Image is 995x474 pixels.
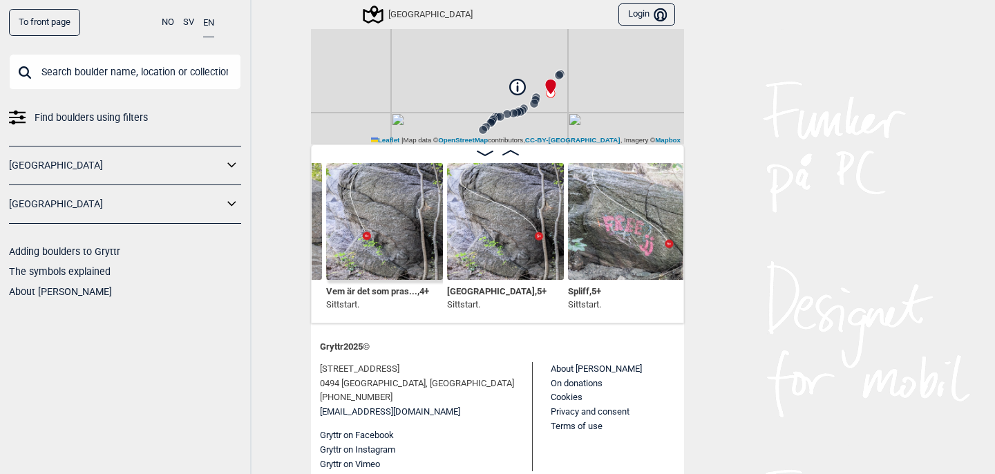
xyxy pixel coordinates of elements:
a: Privacy and consent [551,406,629,417]
a: Adding boulders to Gryttr [9,246,120,257]
button: Gryttr on Instagram [320,443,395,457]
button: SV [183,9,194,36]
p: Sittstart. [326,298,429,312]
button: NO [162,9,174,36]
span: | [401,136,404,144]
a: Mapbox [655,136,681,144]
span: [STREET_ADDRESS] [320,362,399,377]
span: Vem är det som pras... , 4+ [326,283,429,296]
span: Spliff , 5+ [568,283,601,296]
div: Map data © contributors, , Imagery © [368,135,684,145]
img: Spliff [568,163,685,280]
a: OpenStreetMap [438,136,488,144]
span: 0494 [GEOGRAPHIC_DATA], [GEOGRAPHIC_DATA] [320,377,514,391]
a: About [PERSON_NAME] [551,363,642,374]
input: Search boulder name, location or collection [9,54,241,90]
a: CC-BY-[GEOGRAPHIC_DATA] [525,136,620,144]
p: Sittstart. [568,298,601,312]
a: Terms of use [551,421,603,431]
a: [GEOGRAPHIC_DATA] [9,155,223,176]
button: Login [618,3,675,26]
span: [PHONE_NUMBER] [320,390,392,405]
button: Gryttr on Facebook [320,428,394,443]
img: Crimp boulevard [447,163,564,280]
a: To front page [9,9,80,36]
div: [GEOGRAPHIC_DATA] [365,6,473,23]
span: [GEOGRAPHIC_DATA] , 5+ [447,283,547,296]
a: The symbols explained [9,266,111,277]
a: [EMAIL_ADDRESS][DOMAIN_NAME] [320,405,460,419]
div: Gryttr 2025 © [320,332,675,362]
a: On donations [551,378,603,388]
button: Gryttr on Vimeo [320,457,380,472]
a: [GEOGRAPHIC_DATA] [9,194,223,214]
span: Find boulders using filters [35,108,148,128]
a: About [PERSON_NAME] [9,286,112,297]
img: Vem ar det som prasslar [326,163,443,280]
a: Find boulders using filters [9,108,241,128]
a: Cookies [551,392,582,402]
p: Sittstart. [447,298,547,312]
button: EN [203,9,214,37]
a: Leaflet [371,136,399,144]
